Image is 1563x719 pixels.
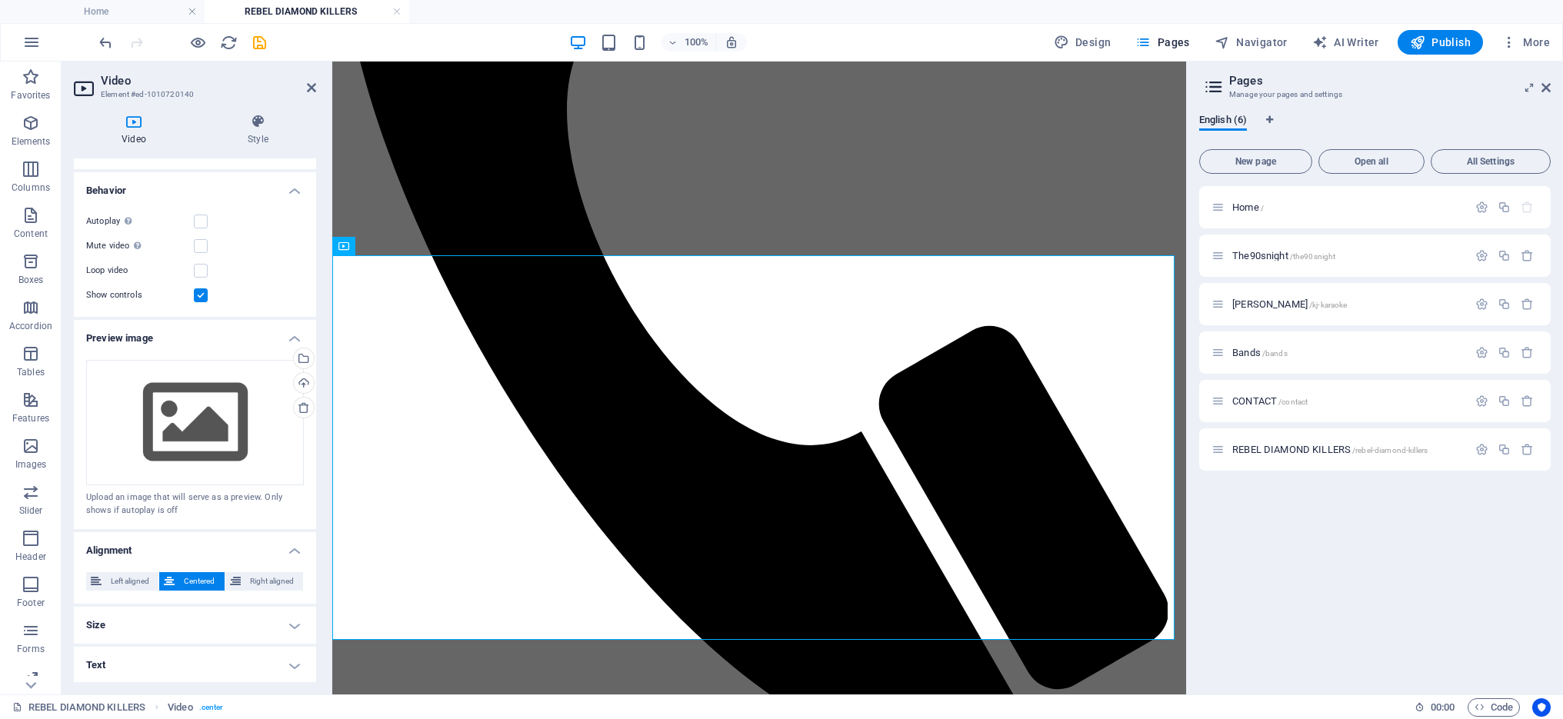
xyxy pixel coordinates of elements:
p: Favorites [11,89,50,102]
span: Publish [1410,35,1471,50]
h4: Text [74,647,316,684]
button: Code [1468,698,1520,717]
span: / [1261,204,1264,212]
div: REBEL DIAMOND KILLERS/rebel-diamond-killers [1228,444,1468,454]
span: Right aligned [245,572,298,591]
label: Mute video [86,237,194,255]
button: Centered [159,572,224,591]
span: . center [199,698,224,717]
h4: Preview image [74,320,316,348]
div: Remove [1521,346,1534,359]
h4: Behavior [74,172,316,200]
div: Settings [1475,346,1488,359]
p: Images [15,458,47,471]
span: Click to open page [1232,298,1347,310]
p: Accordion [9,320,52,332]
div: Design (Ctrl+Alt+Y) [1048,30,1118,55]
div: Settings [1475,201,1488,214]
span: New page [1206,157,1305,166]
h2: Video [101,74,316,88]
h3: Element #ed-1010720140 [101,88,285,102]
button: undo [96,33,115,52]
div: Select files from the file manager, stock photos, or upload file(s) [86,360,304,486]
button: More [1495,30,1556,55]
button: Left aligned [86,572,158,591]
p: Forms [17,643,45,655]
h4: REBEL DIAMOND KILLERS [205,3,409,20]
i: On resize automatically adjust zoom level to fit chosen device. [725,35,738,49]
span: : [1441,701,1444,713]
div: Duplicate [1498,201,1511,214]
span: All Settings [1438,157,1544,166]
h4: Size [74,607,316,644]
button: Publish [1398,30,1483,55]
span: REBEL DIAMOND KILLERS [1232,444,1428,455]
i: Reload page [220,34,238,52]
span: /contact [1278,398,1308,406]
span: Click to open page [1232,201,1264,213]
p: Footer [17,597,45,609]
div: Duplicate [1498,298,1511,311]
span: Pages [1135,35,1189,50]
span: Navigator [1215,35,1288,50]
div: The startpage cannot be deleted [1521,201,1534,214]
div: Duplicate [1498,394,1511,408]
label: Show controls [86,286,194,305]
div: Remove [1521,249,1534,262]
span: More [1501,35,1550,50]
span: Open all [1325,157,1418,166]
i: Undo: Change height (Ctrl+Z) [97,34,115,52]
h3: Manage your pages and settings [1229,88,1520,102]
h6: Session time [1415,698,1455,717]
h6: 100% [685,33,709,52]
button: Navigator [1208,30,1294,55]
div: Upload an image that will serve as a preview. Only shows if autoplay is off [86,491,304,517]
button: reload [219,33,238,52]
div: [PERSON_NAME]/kj-karaoke [1228,299,1468,309]
div: Settings [1475,249,1488,262]
div: Bands/bands [1228,348,1468,358]
h4: Style [200,114,316,146]
p: Features [12,412,49,424]
div: Remove [1521,298,1534,311]
span: /kj-karaoke [1309,301,1348,309]
span: Code [1475,698,1513,717]
div: Settings [1475,443,1488,456]
span: Left aligned [106,572,154,591]
div: Settings [1475,298,1488,311]
div: Duplicate [1498,346,1511,359]
div: Language Tabs [1199,114,1551,143]
p: Tables [17,366,45,378]
span: Design [1054,35,1111,50]
button: New page [1199,149,1312,174]
div: The90snight/the90snight [1228,251,1468,261]
button: Click here to leave preview mode and continue editing [188,33,207,52]
h2: Pages [1229,74,1551,88]
button: Right aligned [225,572,303,591]
button: Pages [1129,30,1195,55]
span: 00 00 [1431,698,1455,717]
p: Boxes [18,274,44,286]
span: AI Writer [1312,35,1379,50]
p: Columns [12,181,50,194]
span: Centered [179,572,219,591]
p: Content [14,228,48,240]
label: Loop video [86,261,194,280]
button: Open all [1318,149,1425,174]
p: Header [15,551,46,563]
div: Home/ [1228,202,1468,212]
button: 100% [662,33,716,52]
p: Elements [12,135,51,148]
i: Save (Ctrl+S) [251,34,268,52]
span: Click to open page [1232,395,1308,407]
button: All Settings [1431,149,1551,174]
h4: Video [74,114,200,146]
span: Click to select. Double-click to edit [168,698,192,717]
button: Usercentrics [1532,698,1551,717]
span: English (6) [1199,111,1247,132]
span: Click to open page [1232,250,1335,261]
div: Remove [1521,443,1534,456]
div: Settings [1475,394,1488,408]
button: Design [1048,30,1118,55]
div: Remove [1521,394,1534,408]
